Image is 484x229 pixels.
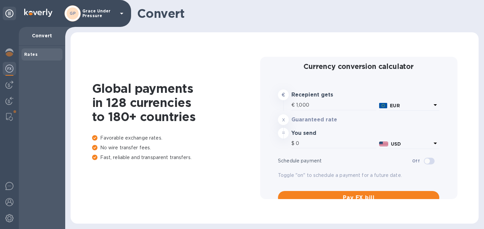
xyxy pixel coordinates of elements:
img: USD [379,142,388,146]
h1: Global payments in 128 currencies to 180+ countries [92,81,260,124]
input: Amount [296,100,376,110]
p: Favorable exchange rates. [92,135,260,142]
input: Amount [296,139,376,149]
b: EUR [390,103,400,108]
div: = [278,128,289,139]
p: Toggle "on" to schedule a payment for a future date. [278,172,439,179]
div: x [278,114,289,125]
p: Fast, reliable and transparent transfers. [92,154,260,161]
span: Pay FX bill [283,194,434,202]
img: Logo [24,9,52,17]
h1: Convert [137,6,473,21]
b: Rates [24,52,38,57]
p: Convert [24,32,60,39]
b: Off [412,158,420,163]
div: Unpin categories [3,7,16,20]
p: Grace Under Pressure [82,9,116,18]
h2: Currency conversion calculator [278,62,439,71]
div: € [291,100,296,110]
strong: € [282,92,285,98]
b: GP [70,11,76,16]
h3: Recepient gets [291,92,357,98]
p: Schedule payment [278,157,412,164]
b: USD [391,141,401,147]
h3: Guaranteed rate [291,117,357,123]
h3: You send [291,130,357,137]
img: Foreign exchange [5,65,13,73]
p: No wire transfer fees. [92,144,260,151]
div: $ [291,139,296,149]
button: Pay FX bill [278,191,439,204]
